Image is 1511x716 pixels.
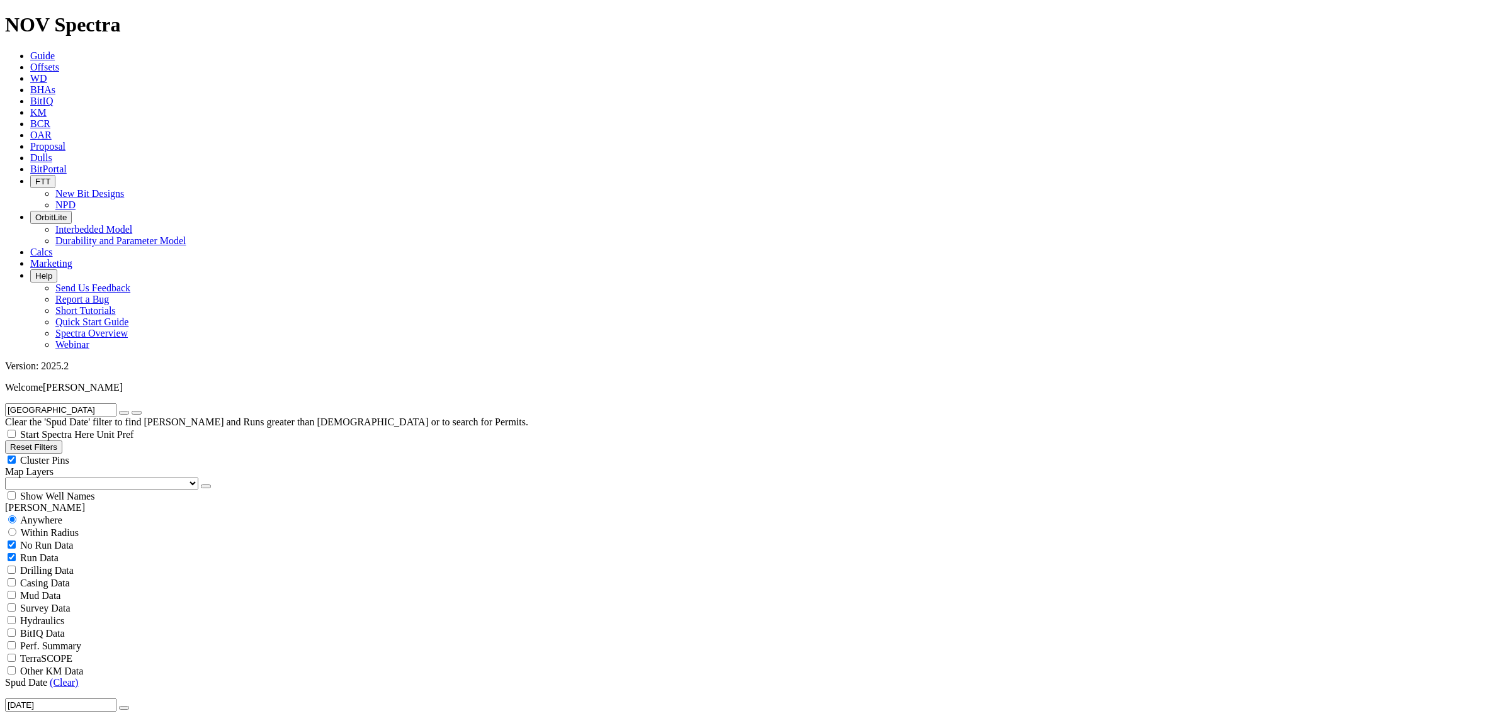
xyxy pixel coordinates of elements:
span: Map Layers [5,466,54,477]
span: Cluster Pins [20,455,69,466]
input: Start Spectra Here [8,430,16,438]
span: [PERSON_NAME] [43,382,123,393]
input: After [5,698,116,712]
span: Run Data [20,552,59,563]
a: BCR [30,118,50,129]
a: Spectra Overview [55,328,128,338]
a: Dulls [30,152,52,163]
span: Drilling Data [20,565,74,576]
a: WD [30,73,47,84]
span: FTT [35,177,50,186]
span: Show Well Names [20,491,94,501]
input: Search [5,403,116,417]
a: Short Tutorials [55,305,116,316]
span: OrbitLite [35,213,67,222]
filter-controls-checkbox: Performance Summary [5,639,1506,652]
a: Guide [30,50,55,61]
a: Quick Start Guide [55,316,128,327]
a: Interbedded Model [55,224,132,235]
a: Send Us Feedback [55,282,130,293]
span: Start Spectra Here [20,429,94,440]
span: Perf. Summary [20,640,81,651]
span: Help [35,271,52,281]
a: New Bit Designs [55,188,124,199]
a: BitPortal [30,164,67,174]
a: (Clear) [50,677,78,688]
a: Marketing [30,258,72,269]
span: Mud Data [20,590,60,601]
span: BitIQ Data [20,628,65,639]
a: BitIQ [30,96,53,106]
filter-controls-checkbox: TerraSCOPE Data [5,664,1506,677]
a: KM [30,107,47,118]
a: BHAs [30,84,55,95]
span: Unit Pref [96,429,133,440]
h1: NOV Spectra [5,13,1506,36]
div: [PERSON_NAME] [5,502,1506,513]
a: NPD [55,199,76,210]
span: Clear the 'Spud Date' filter to find [PERSON_NAME] and Runs greater than [DEMOGRAPHIC_DATA] or to... [5,417,528,427]
span: Spud Date [5,677,47,688]
div: Version: 2025.2 [5,361,1506,372]
span: No Run Data [20,540,73,551]
a: Report a Bug [55,294,109,305]
button: FTT [30,175,55,188]
a: OAR [30,130,52,140]
a: Calcs [30,247,53,257]
span: Anywhere [20,515,62,525]
a: Proposal [30,141,65,152]
span: Other KM Data [20,666,83,676]
span: Casing Data [20,578,70,588]
a: Offsets [30,62,59,72]
a: Durability and Parameter Model [55,235,186,246]
filter-controls-checkbox: TerraSCOPE Data [5,652,1506,664]
button: Help [30,269,57,282]
p: Welcome [5,382,1506,393]
span: Within Radius [21,527,79,538]
button: OrbitLite [30,211,72,224]
span: Hydraulics [20,615,64,626]
span: Survey Data [20,603,71,613]
button: Reset Filters [5,440,62,454]
a: Webinar [55,339,89,350]
filter-controls-checkbox: Hydraulics Analysis [5,614,1506,627]
span: TerraSCOPE [20,653,72,664]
